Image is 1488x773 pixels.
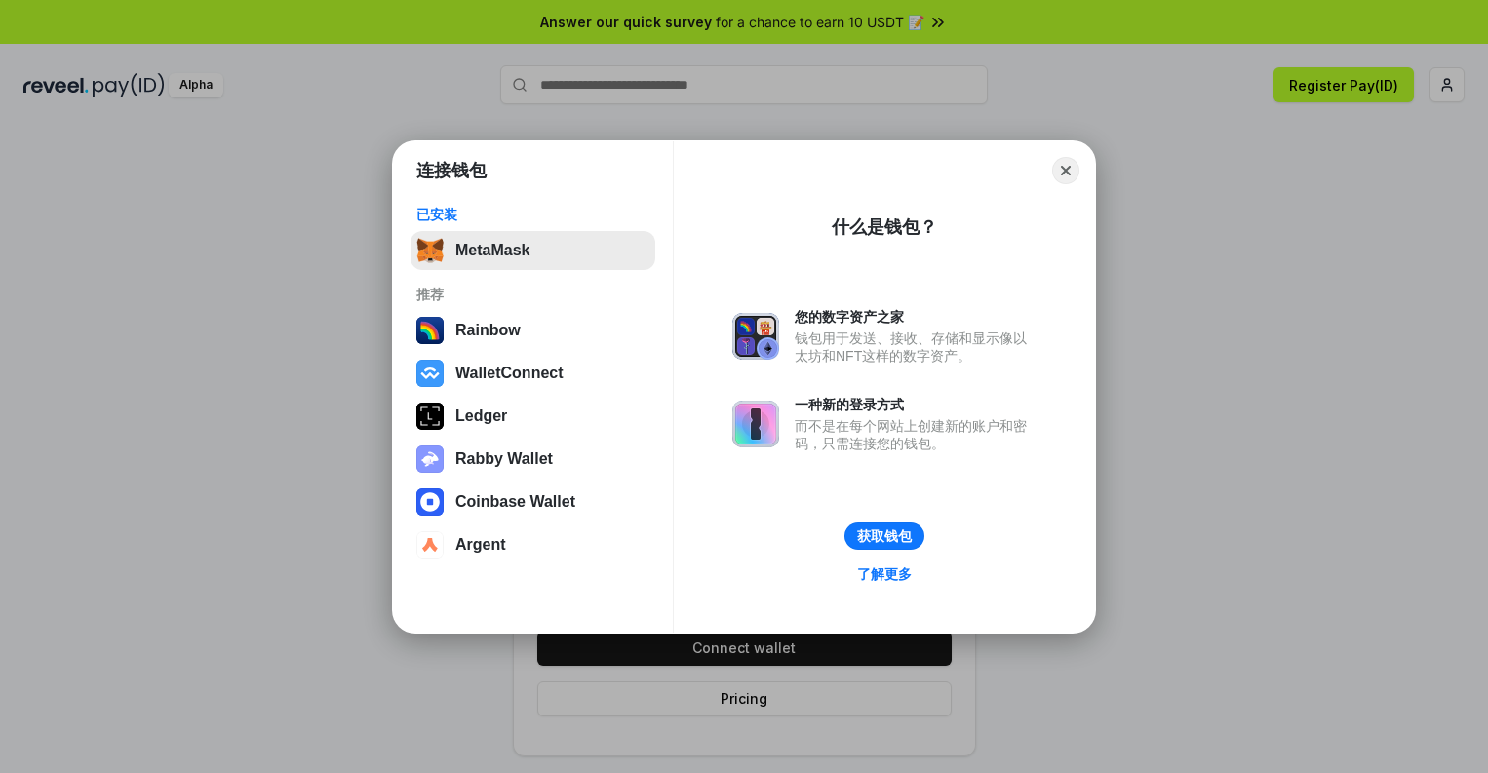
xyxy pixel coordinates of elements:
div: 推荐 [416,286,649,303]
img: svg+xml,%3Csvg%20xmlns%3D%22http%3A%2F%2Fwww.w3.org%2F2000%2Fsvg%22%20fill%3D%22none%22%20viewBox... [416,445,444,473]
button: Rabby Wallet [411,440,655,479]
button: MetaMask [411,231,655,270]
div: Rainbow [455,322,521,339]
div: 钱包用于发送、接收、存储和显示像以太坊和NFT这样的数字资产。 [795,329,1037,365]
div: Coinbase Wallet [455,493,575,511]
img: svg+xml,%3Csvg%20xmlns%3D%22http%3A%2F%2Fwww.w3.org%2F2000%2Fsvg%22%20fill%3D%22none%22%20viewBox... [732,401,779,447]
img: svg+xml,%3Csvg%20width%3D%2228%22%20height%3D%2228%22%20viewBox%3D%220%200%2028%2028%22%20fill%3D... [416,360,444,387]
div: Ledger [455,407,507,425]
button: Coinbase Wallet [411,483,655,522]
img: svg+xml,%3Csvg%20width%3D%2228%22%20height%3D%2228%22%20viewBox%3D%220%200%2028%2028%22%20fill%3D... [416,531,444,559]
div: 获取钱包 [857,527,912,545]
button: Close [1052,157,1079,184]
div: Rabby Wallet [455,450,553,468]
img: svg+xml,%3Csvg%20fill%3D%22none%22%20height%3D%2233%22%20viewBox%3D%220%200%2035%2033%22%20width%... [416,237,444,264]
div: WalletConnect [455,365,564,382]
img: svg+xml,%3Csvg%20xmlns%3D%22http%3A%2F%2Fwww.w3.org%2F2000%2Fsvg%22%20fill%3D%22none%22%20viewBox... [732,313,779,360]
a: 了解更多 [845,561,923,587]
button: WalletConnect [411,354,655,393]
img: svg+xml,%3Csvg%20xmlns%3D%22http%3A%2F%2Fwww.w3.org%2F2000%2Fsvg%22%20width%3D%2228%22%20height%3... [416,403,444,430]
div: 了解更多 [857,565,912,583]
button: Rainbow [411,311,655,350]
div: 而不是在每个网站上创建新的账户和密码，只需连接您的钱包。 [795,417,1037,452]
button: 获取钱包 [844,522,924,550]
h1: 连接钱包 [416,159,487,182]
div: MetaMask [455,242,529,259]
div: 一种新的登录方式 [795,396,1037,413]
button: Ledger [411,397,655,436]
div: 已安装 [416,206,649,223]
img: svg+xml,%3Csvg%20width%3D%2228%22%20height%3D%2228%22%20viewBox%3D%220%200%2028%2028%22%20fill%3D... [416,488,444,516]
div: Argent [455,536,506,554]
img: svg+xml,%3Csvg%20width%3D%22120%22%20height%3D%22120%22%20viewBox%3D%220%200%20120%20120%22%20fil... [416,317,444,344]
div: 什么是钱包？ [832,215,937,239]
button: Argent [411,525,655,564]
div: 您的数字资产之家 [795,308,1037,326]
